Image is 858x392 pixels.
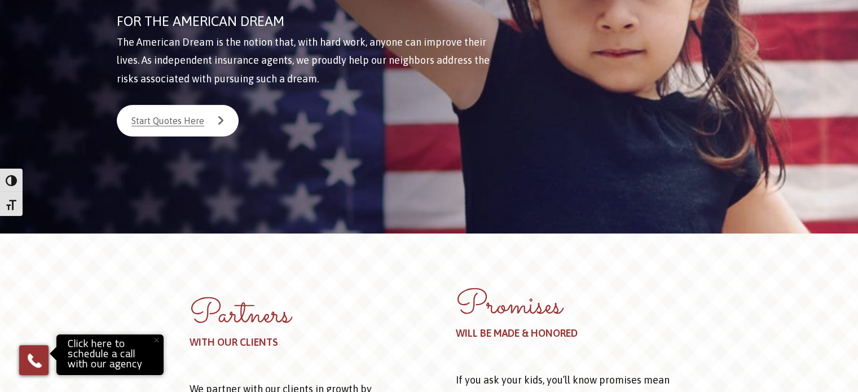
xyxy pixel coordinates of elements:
button: Close [144,328,169,353]
span: FOR THE AMERICAN DREAM [117,14,284,29]
strong: WILL BE MADE & HONORED [456,327,578,339]
p: Click here to schedule a call with our agency [59,337,161,372]
strong: WITH OUR CLIENTS [190,336,278,348]
h2: Partners [190,303,402,351]
img: Phone icon [25,351,43,369]
a: Start Quotes Here [117,105,239,136]
h2: Promises [456,294,682,342]
span: The American Dream is the notion that, with hard work, anyone can improve their lives. As indepen... [117,36,490,85]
